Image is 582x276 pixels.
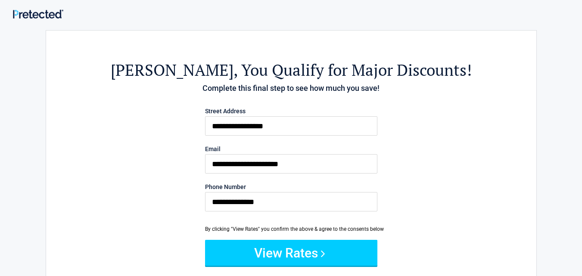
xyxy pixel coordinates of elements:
[13,9,63,19] img: Main Logo
[205,146,377,152] label: Email
[205,240,377,266] button: View Rates
[205,184,377,190] label: Phone Number
[205,108,377,114] label: Street Address
[93,59,489,81] h2: , You Qualify for Major Discounts!
[111,59,233,81] span: [PERSON_NAME]
[93,83,489,94] h4: Complete this final step to see how much you save!
[205,225,377,233] div: By clicking "View Rates" you confirm the above & agree to the consents below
